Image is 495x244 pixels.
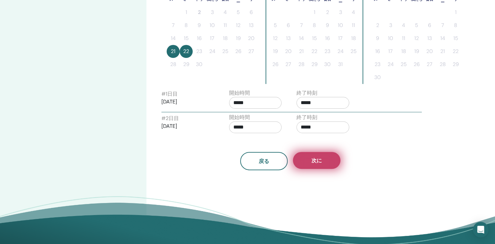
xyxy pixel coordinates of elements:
[334,6,347,19] button: 3
[347,19,360,32] button: 11
[193,19,206,32] button: 9
[347,45,360,58] button: 25
[282,58,295,71] button: 27
[410,32,423,45] button: 12
[269,58,282,71] button: 26
[193,6,206,19] button: 2
[449,19,462,32] button: 8
[423,19,436,32] button: 6
[232,19,245,32] button: 12
[423,45,436,58] button: 20
[473,222,488,237] div: インターコムメッセンジャーを開く
[229,114,250,121] label: 開始時間
[308,6,321,19] button: 1
[410,58,423,71] button: 26
[295,45,308,58] button: 21
[293,152,340,169] button: 次に
[240,152,288,170] button: 戻る
[384,19,397,32] button: 3
[436,45,449,58] button: 21
[321,6,334,19] button: 2
[206,19,219,32] button: 10
[219,6,232,19] button: 4
[397,32,410,45] button: 11
[308,58,321,71] button: 29
[167,45,180,58] button: 21
[321,32,334,45] button: 16
[219,19,232,32] button: 11
[161,122,214,130] p: [DATE]
[371,45,384,58] button: 16
[282,45,295,58] button: 20
[371,19,384,32] button: 2
[436,32,449,45] button: 14
[229,89,250,97] label: 開始時間
[449,45,462,58] button: 22
[397,58,410,71] button: 25
[245,19,258,32] button: 13
[308,19,321,32] button: 8
[295,58,308,71] button: 28
[180,45,193,58] button: 22
[245,32,258,45] button: 20
[321,19,334,32] button: 9
[334,32,347,45] button: 17
[193,32,206,45] button: 16
[259,158,269,165] span: 戻る
[269,45,282,58] button: 19
[423,58,436,71] button: 27
[193,45,206,58] button: 23
[167,19,180,32] button: 7
[397,45,410,58] button: 18
[334,58,347,71] button: 31
[347,32,360,45] button: 18
[384,32,397,45] button: 10
[410,19,423,32] button: 5
[161,90,178,98] label: #1日目
[193,58,206,71] button: 30
[161,115,179,122] label: #2日目
[296,89,317,97] label: 終了時刻
[384,45,397,58] button: 17
[180,58,193,71] button: 29
[295,32,308,45] button: 14
[245,45,258,58] button: 27
[219,32,232,45] button: 18
[371,32,384,45] button: 9
[308,45,321,58] button: 22
[311,157,322,164] span: 次に
[180,32,193,45] button: 15
[449,58,462,71] button: 29
[308,32,321,45] button: 15
[206,6,219,19] button: 3
[269,19,282,32] button: 5
[161,98,214,106] p: [DATE]
[334,45,347,58] button: 24
[219,45,232,58] button: 25
[206,45,219,58] button: 24
[436,58,449,71] button: 28
[397,19,410,32] button: 4
[410,45,423,58] button: 19
[423,32,436,45] button: 13
[232,6,245,19] button: 5
[167,58,180,71] button: 28
[206,32,219,45] button: 17
[245,6,258,19] button: 6
[296,114,317,121] label: 終了時刻
[347,6,360,19] button: 4
[371,58,384,71] button: 23
[371,71,384,84] button: 30
[180,19,193,32] button: 8
[321,58,334,71] button: 30
[180,6,193,19] button: 1
[436,19,449,32] button: 7
[449,6,462,19] button: 1
[321,45,334,58] button: 23
[282,19,295,32] button: 6
[269,32,282,45] button: 12
[334,19,347,32] button: 10
[232,32,245,45] button: 19
[282,32,295,45] button: 13
[449,32,462,45] button: 15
